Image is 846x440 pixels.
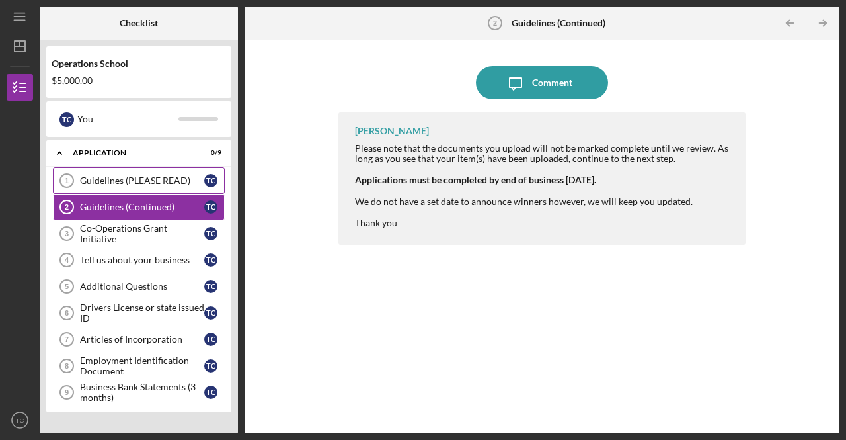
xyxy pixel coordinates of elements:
[204,333,217,346] div: T C
[80,334,204,345] div: Articles of Incorporation
[65,230,69,238] tspan: 3
[355,143,732,164] div: Please note that the documents you upload will not be marked complete until we review. As long as...
[53,379,225,406] a: 9Business Bank Statements (3 months)TC
[65,283,69,290] tspan: 5
[65,388,69,396] tspan: 9
[80,255,204,265] div: Tell us about your business
[80,302,204,324] div: Drivers License or state issued ID
[476,66,608,99] button: Comment
[80,281,204,292] div: Additional Questions
[80,202,204,212] div: Guidelines (Continued)
[52,75,226,86] div: $5,000.00
[7,407,33,433] button: TC
[204,306,217,320] div: T C
[65,309,69,317] tspan: 6
[80,382,204,403] div: Business Bank Statements (3 months)
[53,300,225,326] a: 6Drivers License or state issued IDTC
[53,220,225,247] a: 3Co-Operations Grant InitiativeTC
[77,108,178,130] div: You
[53,194,225,220] a: 2Guidelines (Continued)TC
[204,359,217,373] div: T C
[53,273,225,300] a: 5Additional QuestionsTC
[65,362,69,370] tspan: 8
[198,149,221,157] div: 0 / 9
[355,126,429,136] div: [PERSON_NAME]
[204,280,217,293] div: T C
[59,112,74,127] div: T C
[53,353,225,379] a: 8Employment Identification DocumentTC
[532,66,572,99] div: Comment
[512,18,605,28] b: Guidelines (Continued)
[355,197,732,207] div: We do not have a set date to announce winners however, we will keep you updated.
[73,149,188,157] div: Application
[204,386,217,399] div: T C
[53,326,225,353] a: 7Articles of IncorporationTC
[80,223,204,244] div: Co-Operations Grant Initiative
[355,174,596,185] strong: Applications must be completed by end of business [DATE].
[493,19,497,27] tspan: 2
[65,335,69,343] tspan: 7
[65,256,69,264] tspan: 4
[204,227,217,240] div: T C
[355,218,732,228] div: Thank you
[120,18,158,28] b: Checklist
[204,174,217,187] div: T C
[65,177,69,185] tspan: 1
[53,247,225,273] a: 4Tell us about your businessTC
[80,355,204,376] div: Employment Identification Document
[16,417,24,424] text: TC
[204,200,217,214] div: T C
[65,203,69,211] tspan: 2
[204,253,217,267] div: T C
[80,175,204,186] div: Guidelines (PLEASE READ)
[53,167,225,194] a: 1Guidelines (PLEASE READ)TC
[52,58,226,69] div: Operations School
